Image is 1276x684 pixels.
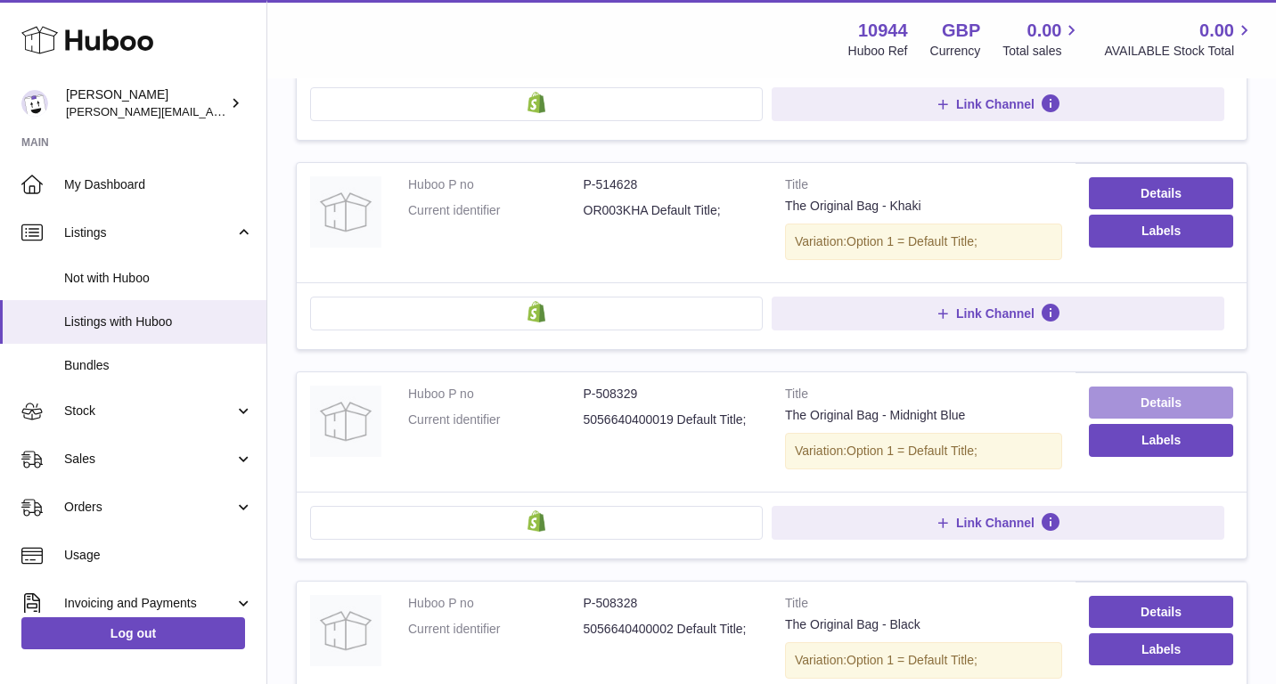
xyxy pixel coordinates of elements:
[584,411,759,428] dd: 5056640400019 Default Title;
[64,451,234,468] span: Sales
[408,202,584,219] dt: Current identifier
[21,90,48,117] img: byron@barkingbags.com
[1104,43,1255,60] span: AVAILABLE Stock Total
[64,403,234,419] span: Stock
[1089,215,1233,247] button: Labels
[956,96,1035,112] span: Link Channel
[858,19,908,43] strong: 10944
[408,411,584,428] dt: Current identifier
[785,433,1062,469] div: Variation:
[584,386,759,403] dd: P-508329
[847,653,977,667] span: Option 1 = Default Title;
[785,176,1062,198] strong: Title
[584,595,759,612] dd: P-508328
[1089,387,1233,419] a: Details
[785,407,1062,424] div: The Original Bag - Midnight Blue
[408,176,584,193] dt: Huboo P no
[408,595,584,612] dt: Huboo P no
[956,305,1035,322] span: Link Channel
[785,386,1062,407] strong: Title
[64,176,253,193] span: My Dashboard
[785,198,1062,215] div: The Original Bag - Khaki
[772,506,1224,540] button: Link Channel
[1104,19,1255,60] a: 0.00 AVAILABLE Stock Total
[64,224,234,241] span: Listings
[1002,43,1082,60] span: Total sales
[64,270,253,287] span: Not with Huboo
[310,176,381,248] img: The Original Bag - Khaki
[528,92,546,113] img: shopify-small.png
[528,510,546,532] img: shopify-small.png
[310,386,381,457] img: The Original Bag - Midnight Blue
[64,499,234,516] span: Orders
[66,104,357,118] span: [PERSON_NAME][EMAIL_ADDRESS][DOMAIN_NAME]
[772,297,1224,330] button: Link Channel
[785,642,1062,679] div: Variation:
[64,313,253,330] span: Listings with Huboo
[64,595,234,612] span: Invoicing and Payments
[942,19,980,43] strong: GBP
[1089,633,1233,665] button: Labels
[408,621,584,638] dt: Current identifier
[956,515,1035,531] span: Link Channel
[21,617,245,649] a: Log out
[1089,596,1233,628] a: Details
[66,86,226,120] div: [PERSON_NAME]
[310,595,381,666] img: The Original Bag - Black
[930,43,981,60] div: Currency
[64,547,253,564] span: Usage
[785,224,1062,260] div: Variation:
[584,621,759,638] dd: 5056640400002 Default Title;
[847,444,977,458] span: Option 1 = Default Title;
[1027,19,1062,43] span: 0.00
[772,87,1224,121] button: Link Channel
[1089,177,1233,209] a: Details
[785,595,1062,616] strong: Title
[584,176,759,193] dd: P-514628
[584,202,759,219] dd: OR003KHA Default Title;
[64,357,253,374] span: Bundles
[848,43,908,60] div: Huboo Ref
[1089,424,1233,456] button: Labels
[528,301,546,322] img: shopify-small.png
[785,616,1062,633] div: The Original Bag - Black
[1002,19,1082,60] a: 0.00 Total sales
[1199,19,1234,43] span: 0.00
[408,386,584,403] dt: Huboo P no
[847,234,977,248] span: Option 1 = Default Title;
